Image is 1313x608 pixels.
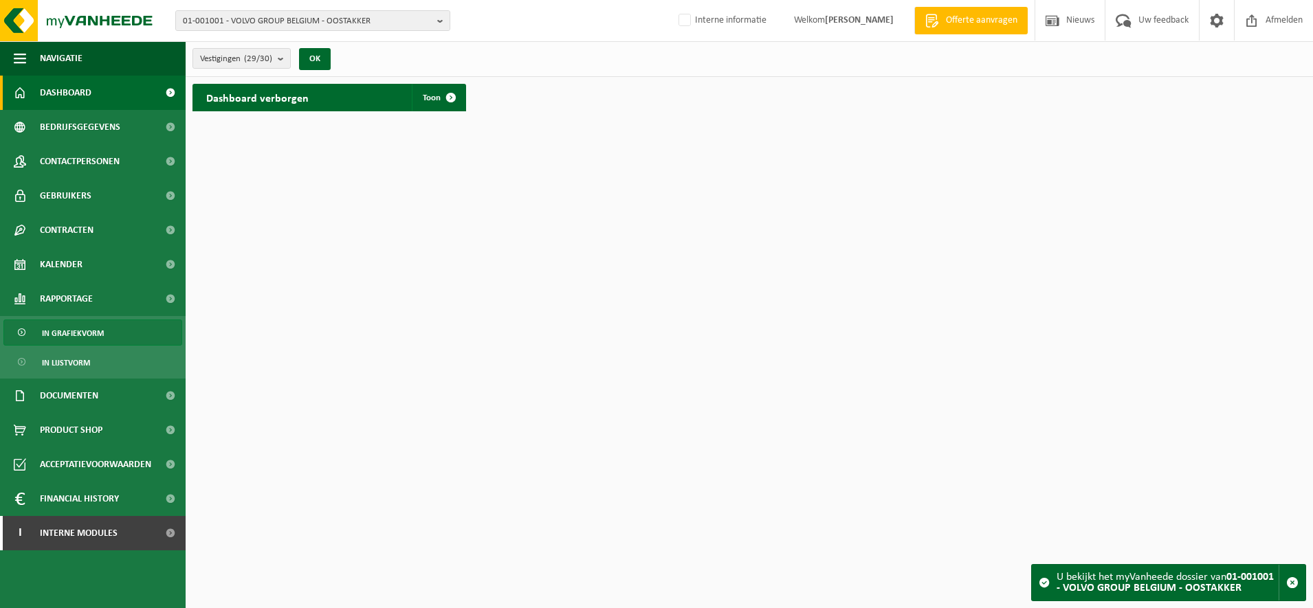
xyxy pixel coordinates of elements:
[1057,565,1279,600] div: U bekijkt het myVanheede dossier van
[183,11,432,32] span: 01-001001 - VOLVO GROUP BELGIUM - OOSTAKKER
[1057,572,1274,594] strong: 01-001001 - VOLVO GROUP BELGIUM - OOSTAKKER
[40,516,118,550] span: Interne modules
[42,350,90,376] span: In lijstvorm
[175,10,450,31] button: 01-001001 - VOLVO GROUP BELGIUM - OOSTAKKER
[192,48,291,69] button: Vestigingen(29/30)
[40,110,120,144] span: Bedrijfsgegevens
[412,84,465,111] a: Toon
[200,49,272,69] span: Vestigingen
[42,320,104,346] span: In grafiekvorm
[40,447,151,482] span: Acceptatievoorwaarden
[40,247,82,282] span: Kalender
[40,482,119,516] span: Financial History
[40,179,91,213] span: Gebruikers
[244,54,272,63] count: (29/30)
[40,379,98,413] span: Documenten
[423,93,441,102] span: Toon
[3,349,182,375] a: In lijstvorm
[914,7,1028,34] a: Offerte aanvragen
[3,319,182,346] a: In grafiekvorm
[299,48,331,70] button: OK
[40,213,93,247] span: Contracten
[40,41,82,76] span: Navigatie
[942,14,1021,27] span: Offerte aanvragen
[825,15,894,25] strong: [PERSON_NAME]
[40,413,102,447] span: Product Shop
[192,84,322,111] h2: Dashboard verborgen
[40,76,91,110] span: Dashboard
[40,144,120,179] span: Contactpersonen
[676,10,766,31] label: Interne informatie
[14,516,26,550] span: I
[40,282,93,316] span: Rapportage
